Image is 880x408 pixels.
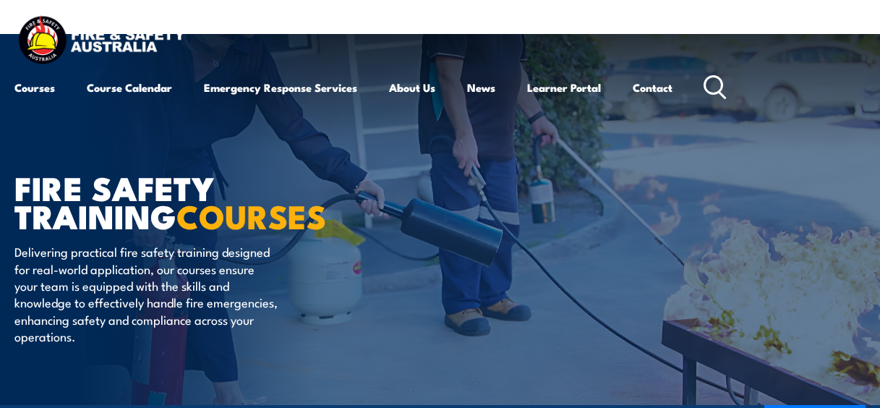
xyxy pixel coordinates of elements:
a: Courses [14,70,55,105]
a: News [467,70,495,105]
a: Course Calendar [87,70,172,105]
strong: COURSES [176,190,326,240]
a: Emergency Response Services [204,70,357,105]
a: Learner Portal [527,70,601,105]
a: About Us [389,70,435,105]
p: Delivering practical fire safety training designed for real-world application, our courses ensure... [14,243,278,344]
a: Contact [633,70,672,105]
h1: FIRE SAFETY TRAINING [14,173,372,229]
